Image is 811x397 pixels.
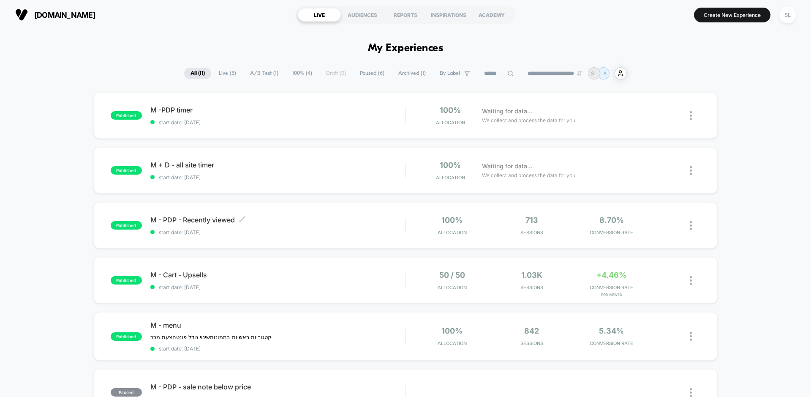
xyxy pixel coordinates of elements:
[494,340,570,346] span: Sessions
[690,332,692,341] img: close
[599,216,624,225] span: 8.70%
[438,230,467,235] span: Allocation
[690,111,692,120] img: close
[150,321,405,329] span: M - menu
[525,216,538,225] span: 713
[574,230,649,235] span: CONVERSION RATE
[438,285,467,290] span: Allocation
[150,119,405,126] span: start date: [DATE]
[286,68,318,79] span: 100% ( 4 )
[150,216,405,224] span: M - PDP - Recently viewed
[384,8,427,22] div: REPORTS
[441,326,463,335] span: 100%
[150,383,405,391] span: M - PDP - sale note below price
[574,285,649,290] span: CONVERSION RATE
[441,216,463,225] span: 100%
[15,8,28,21] img: Visually logo
[111,221,142,230] span: published
[482,162,532,171] span: Waiting for data...
[577,71,582,76] img: end
[111,276,142,285] span: published
[111,111,142,120] span: published
[690,276,692,285] img: close
[341,8,384,22] div: AUDIENCES
[13,8,98,22] button: [DOMAIN_NAME]
[150,174,405,181] span: start date: [DATE]
[599,326,624,335] span: 5.34%
[440,70,460,77] span: By Label
[690,166,692,175] img: close
[392,68,432,79] span: Archived ( 1 )
[494,230,570,235] span: Sessions
[440,106,461,115] span: 100%
[298,8,341,22] div: LIVE
[244,68,285,79] span: A/B Test ( 1 )
[111,388,142,397] span: paused
[150,161,405,169] span: M + D - all site timer
[440,161,461,170] span: 100%
[524,326,539,335] span: 842
[494,285,570,290] span: Sessions
[111,332,142,341] span: published
[150,106,405,114] span: M -PDP timer
[779,7,796,23] div: SL
[574,340,649,346] span: CONVERSION RATE
[150,271,405,279] span: M - Cart - Upsells
[436,175,465,181] span: Allocation
[591,70,597,77] p: SL
[354,68,391,79] span: Paused ( 6 )
[150,229,405,235] span: start date: [DATE]
[150,334,272,340] span: קטגוריות ראשיות בתמונותשינוי גודל פונטהצעת מכר
[436,120,465,126] span: Allocation
[150,284,405,290] span: start date: [DATE]
[427,8,470,22] div: INSPIRATIONS
[596,271,626,279] span: +4.46%
[690,221,692,230] img: close
[600,70,607,77] p: LA
[111,166,142,175] span: published
[694,8,770,22] button: Create New Experience
[482,171,575,179] span: We collect and process the data for you
[150,345,405,352] span: start date: [DATE]
[521,271,542,279] span: 1.03k
[574,293,649,297] span: for viewed
[212,68,242,79] span: Live ( 5 )
[368,42,444,55] h1: My Experiences
[690,388,692,397] img: close
[184,68,211,79] span: All ( 11 )
[777,6,798,24] button: SL
[439,271,465,279] span: 50 / 50
[482,116,575,124] span: We collect and process the data for you
[470,8,513,22] div: ACADEMY
[34,11,95,19] span: [DOMAIN_NAME]
[482,107,532,116] span: Waiting for data...
[438,340,467,346] span: Allocation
